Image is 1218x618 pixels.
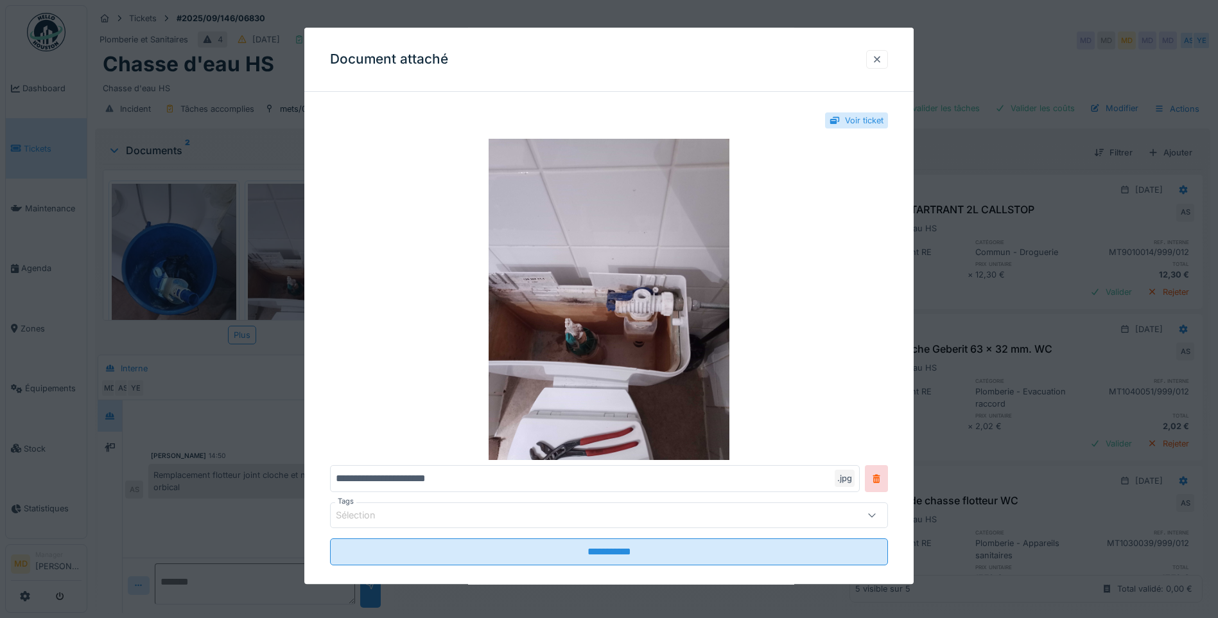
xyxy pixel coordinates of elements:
[845,114,883,127] div: Voir ticket
[330,139,888,460] img: e30f78ba-2dd0-451d-b19d-904fdea52697-IMG_20250909_142959_672.jpg
[336,509,394,523] div: Sélection
[335,496,356,507] label: Tags
[835,470,855,487] div: .jpg
[330,51,448,67] h3: Document attaché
